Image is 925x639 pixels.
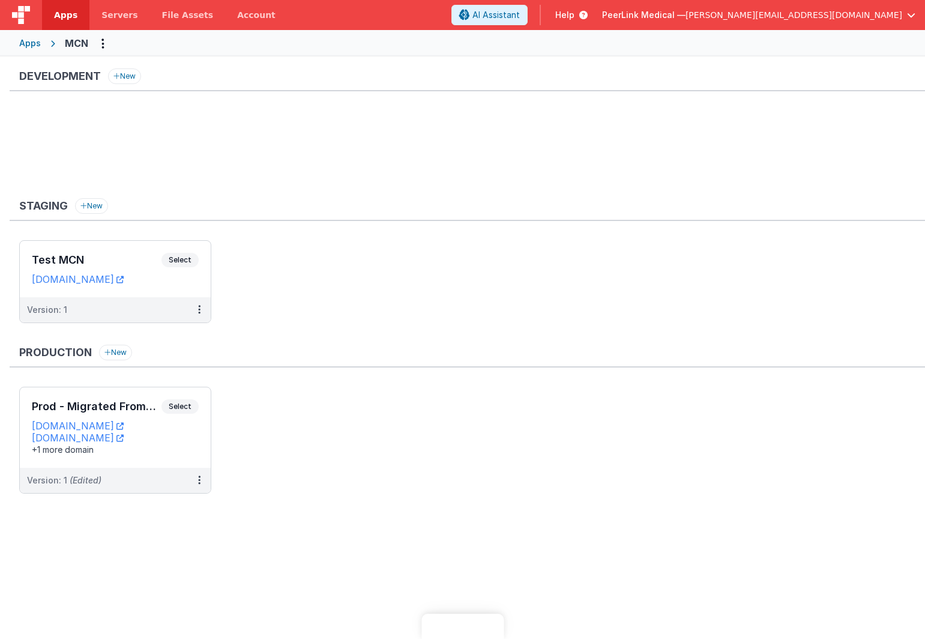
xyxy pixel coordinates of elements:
div: +1 more domain [32,444,199,456]
span: Select [161,399,199,414]
button: New [99,345,132,360]
h3: Staging [19,200,68,212]
span: Apps [54,9,77,21]
span: AI Assistant [472,9,520,21]
span: File Assets [162,9,214,21]
h3: Development [19,70,101,82]
span: [PERSON_NAME][EMAIL_ADDRESS][DOMAIN_NAME] [685,9,902,21]
button: New [75,198,108,214]
iframe: Marker.io feedback button [421,614,504,639]
button: PeerLink Medical — [PERSON_NAME][EMAIL_ADDRESS][DOMAIN_NAME] [602,9,915,21]
a: [DOMAIN_NAME] [32,420,124,432]
h3: Test MCN [32,254,161,266]
button: New [108,68,141,84]
span: Help [555,9,574,21]
span: Servers [101,9,137,21]
a: [DOMAIN_NAME] [32,432,124,444]
h3: Prod - Migrated From "MCN" [32,401,161,413]
button: Options [93,34,112,53]
div: Apps [19,37,41,49]
span: PeerLink Medical — [602,9,685,21]
div: Version: 1 [27,304,67,316]
button: AI Assistant [451,5,528,25]
h3: Production [19,347,92,359]
div: MCN [65,36,88,50]
div: Version: 1 [27,474,101,486]
span: Select [161,253,199,267]
a: [DOMAIN_NAME] [32,273,124,285]
span: (Edited) [70,475,101,485]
